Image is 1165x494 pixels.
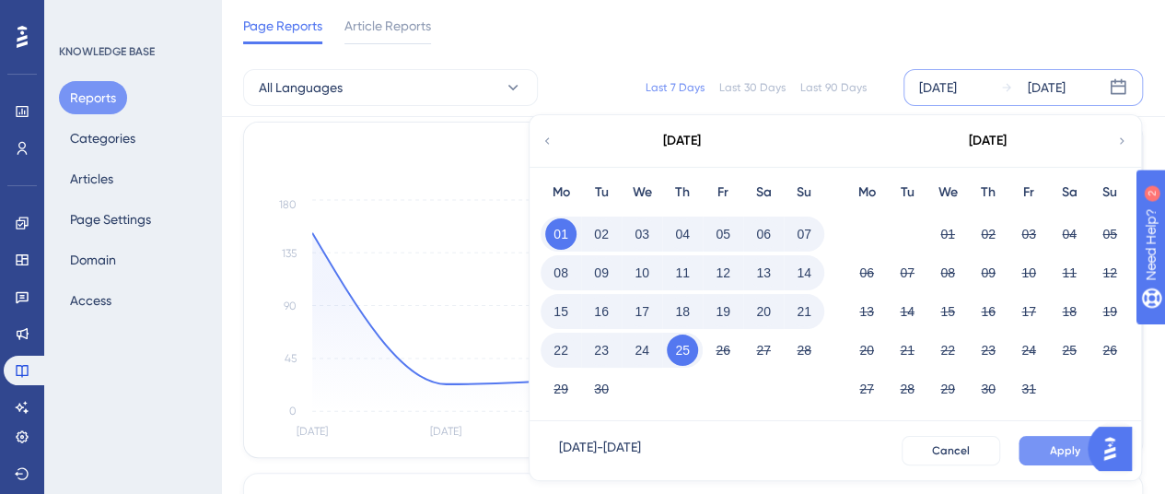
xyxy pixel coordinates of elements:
[662,182,703,204] div: Th
[969,130,1007,152] div: [DATE]
[586,218,617,250] button: 02
[59,81,127,114] button: Reports
[887,182,927,204] div: Tu
[1013,257,1044,288] button: 10
[902,436,1000,465] button: Cancel
[932,296,963,327] button: 15
[663,130,701,152] div: [DATE]
[788,335,820,366] button: 28
[743,182,784,204] div: Sa
[243,69,538,106] button: All Languages
[1054,296,1085,327] button: 18
[932,257,963,288] button: 08
[800,80,867,95] div: Last 90 Days
[788,257,820,288] button: 14
[1013,373,1044,405] button: 31
[128,9,134,24] div: 2
[545,296,577,327] button: 15
[259,76,343,99] span: All Languages
[243,15,322,37] span: Page Reports
[851,296,882,327] button: 13
[541,182,581,204] div: Mo
[626,257,658,288] button: 10
[748,296,779,327] button: 20
[968,182,1008,204] div: Th
[973,257,1004,288] button: 09
[973,373,1004,405] button: 30
[344,15,431,37] span: Article Reports
[846,182,887,204] div: Mo
[932,218,963,250] button: 01
[932,373,963,405] button: 29
[297,425,328,438] tspan: [DATE]
[1094,257,1125,288] button: 12
[891,335,923,366] button: 21
[586,296,617,327] button: 16
[59,162,124,195] button: Articles
[285,352,297,365] tspan: 45
[59,284,122,317] button: Access
[626,296,658,327] button: 17
[1054,218,1085,250] button: 04
[719,80,786,95] div: Last 30 Days
[586,257,617,288] button: 09
[667,335,698,366] button: 25
[703,182,743,204] div: Fr
[622,182,662,204] div: We
[646,80,705,95] div: Last 7 Days
[1013,296,1044,327] button: 17
[586,335,617,366] button: 23
[1094,296,1125,327] button: 19
[1049,182,1089,204] div: Sa
[748,335,779,366] button: 27
[59,122,146,155] button: Categories
[559,436,641,465] div: [DATE] - [DATE]
[289,405,297,418] tspan: 0
[545,335,577,366] button: 22
[919,76,957,99] div: [DATE]
[851,373,882,405] button: 27
[667,296,698,327] button: 18
[784,182,824,204] div: Su
[1094,335,1125,366] button: 26
[1008,182,1049,204] div: Fr
[973,335,1004,366] button: 23
[851,335,882,366] button: 20
[1089,182,1130,204] div: Su
[748,218,779,250] button: 06
[667,218,698,250] button: 04
[545,373,577,405] button: 29
[851,257,882,288] button: 06
[282,247,297,260] tspan: 135
[788,296,820,327] button: 21
[932,335,963,366] button: 22
[59,243,127,276] button: Domain
[788,218,820,250] button: 07
[626,218,658,250] button: 03
[707,296,739,327] button: 19
[927,182,968,204] div: We
[59,203,162,236] button: Page Settings
[43,5,115,27] span: Need Help?
[1094,218,1125,250] button: 05
[891,373,923,405] button: 28
[1054,335,1085,366] button: 25
[284,300,297,312] tspan: 90
[1013,218,1044,250] button: 03
[973,296,1004,327] button: 16
[891,296,923,327] button: 14
[545,257,577,288] button: 08
[748,257,779,288] button: 13
[707,218,739,250] button: 05
[1028,76,1066,99] div: [DATE]
[1054,257,1085,288] button: 11
[891,257,923,288] button: 07
[973,218,1004,250] button: 02
[586,373,617,405] button: 30
[932,443,970,458] span: Cancel
[707,257,739,288] button: 12
[545,218,577,250] button: 01
[667,257,698,288] button: 11
[1013,335,1044,366] button: 24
